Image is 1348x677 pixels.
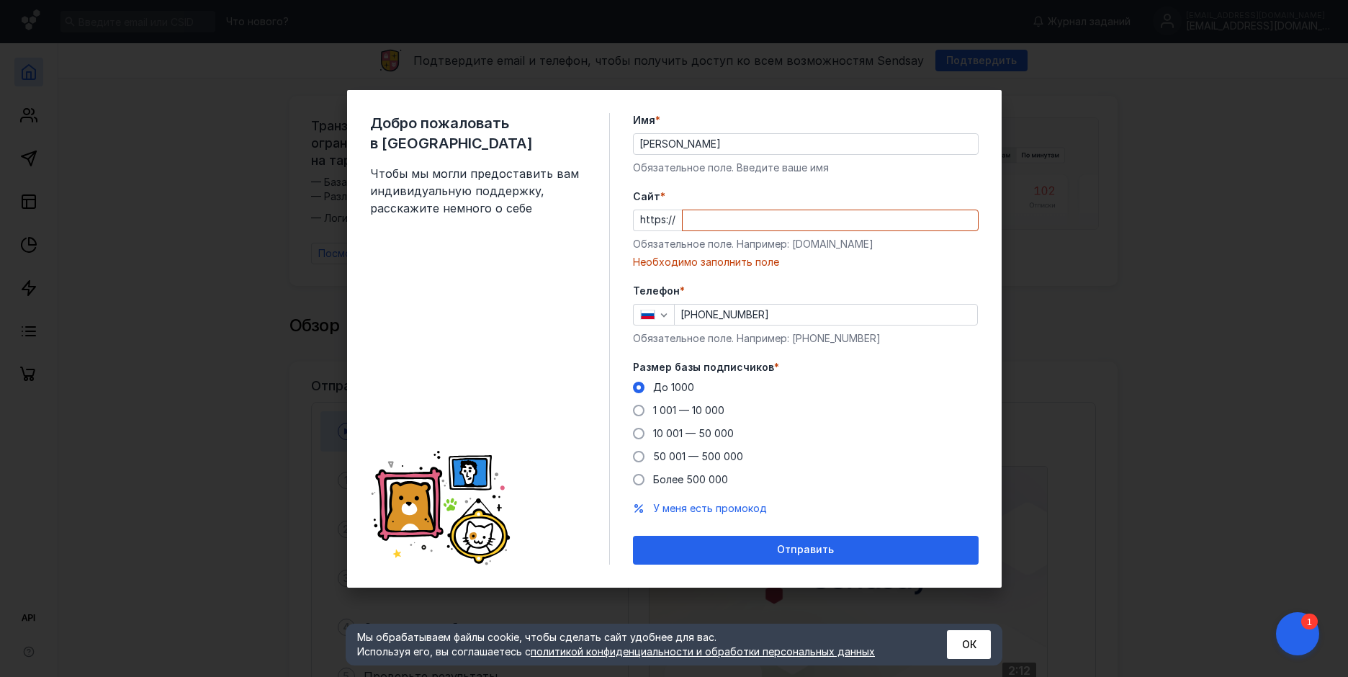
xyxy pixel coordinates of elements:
[633,161,979,175] div: Обязательное поле. Введите ваше имя
[370,165,586,217] span: Чтобы мы могли предоставить вам индивидуальную поддержку, расскажите немного о себе
[653,450,743,462] span: 50 001 — 500 000
[531,645,875,658] a: политикой конфиденциальности и обработки персональных данных
[947,630,991,659] button: ОК
[633,189,660,204] span: Cайт
[653,501,767,516] button: У меня есть промокод
[777,544,834,556] span: Отправить
[653,381,694,393] span: До 1000
[633,360,774,375] span: Размер базы подписчиков
[357,630,912,659] div: Мы обрабатываем файлы cookie, чтобы сделать сайт удобнее для вас. Используя его, вы соглашаетесь c
[633,113,655,127] span: Имя
[653,404,724,416] span: 1 001 — 10 000
[653,473,728,485] span: Более 500 000
[653,427,734,439] span: 10 001 — 50 000
[633,536,979,565] button: Отправить
[633,331,979,346] div: Обязательное поле. Например: [PHONE_NUMBER]
[633,284,680,298] span: Телефон
[633,255,979,269] div: Необходимо заполнить поле
[370,113,586,153] span: Добро пожаловать в [GEOGRAPHIC_DATA]
[32,9,49,24] div: 1
[653,502,767,514] span: У меня есть промокод
[633,237,979,251] div: Обязательное поле. Например: [DOMAIN_NAME]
